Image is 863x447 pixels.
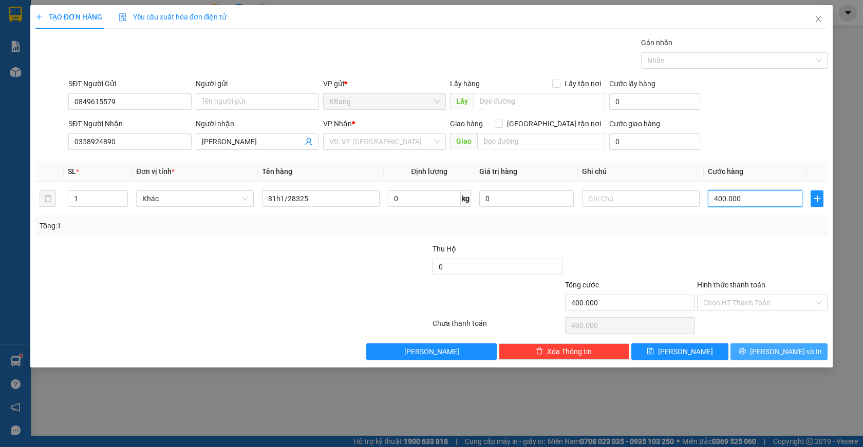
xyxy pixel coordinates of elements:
[641,38,672,47] label: Gán nhãn
[461,190,471,207] span: kg
[431,318,564,336] div: Chưa thanh toán
[811,195,823,203] span: plus
[450,93,474,109] span: Lấy
[366,343,497,360] button: [PERSON_NAME]
[474,93,605,109] input: Dọc đường
[811,190,823,207] button: plus
[647,347,654,356] span: save
[697,281,765,289] label: Hình thức thanh toán
[262,190,380,207] input: VD: Bàn, Ghế
[450,120,483,128] span: Giao hàng
[565,281,599,289] span: Tổng cước
[750,346,822,357] span: [PERSON_NAME] và In
[609,133,701,150] input: Cước giao hàng
[113,48,176,66] span: gia nghĩa
[578,162,704,182] th: Ghi chú
[479,190,574,207] input: 0
[560,78,605,89] span: Lấy tận nơi
[98,9,181,21] div: Bình Thạnh
[136,167,175,176] span: Đơn vị tính
[196,78,319,89] div: Người gửi
[119,13,227,21] span: Yêu cầu xuất hóa đơn điện tử
[119,200,125,206] span: down
[196,118,319,129] div: Người nhận
[323,78,446,89] div: VP gửi
[35,13,102,21] span: TẠO ĐƠN HÀNG
[9,21,91,33] div: c thương
[98,10,123,21] span: Nhận:
[9,9,91,21] div: KBang
[119,13,127,22] img: icon
[609,80,655,88] label: Cước lấy hàng
[499,343,629,360] button: deleteXóa Thông tin
[503,118,605,129] span: [GEOGRAPHIC_DATA] tận nơi
[40,190,56,207] button: delete
[116,191,127,199] span: Increase Value
[582,190,700,207] input: Ghi Chú
[547,346,592,357] span: Xóa Thông tin
[97,74,111,85] span: CC :
[730,343,828,360] button: printer[PERSON_NAME] và In
[97,72,182,86] div: 50.000
[450,133,477,149] span: Giao
[404,346,459,357] span: [PERSON_NAME]
[631,343,728,360] button: save[PERSON_NAME]
[98,33,181,48] div: 0916320017
[98,21,181,33] div: vân
[116,199,127,206] span: Decrease Value
[305,138,313,146] span: user-add
[40,220,333,231] div: Tổng: 1
[68,118,192,129] div: SĐT Người Nhận
[609,120,660,128] label: Cước giao hàng
[708,167,743,176] span: Cước hàng
[411,167,447,176] span: Định lượng
[658,346,713,357] span: [PERSON_NAME]
[98,53,113,64] span: DĐ:
[814,15,822,23] span: close
[68,78,192,89] div: SĐT Người Gửi
[323,120,352,128] span: VP Nhận
[35,13,43,21] span: plus
[329,94,440,109] span: KBang
[609,93,701,110] input: Cước lấy hàng
[9,33,91,48] div: 0964815079
[433,245,456,253] span: Thu Hộ
[119,192,125,199] span: up
[479,167,517,176] span: Giá trị hàng
[450,80,480,88] span: Lấy hàng
[9,10,25,21] span: Gửi:
[739,347,746,356] span: printer
[68,167,76,176] span: SL
[262,167,292,176] span: Tên hàng
[142,191,248,206] span: Khác
[536,347,543,356] span: delete
[804,5,833,34] button: Close
[477,133,605,149] input: Dọc đường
